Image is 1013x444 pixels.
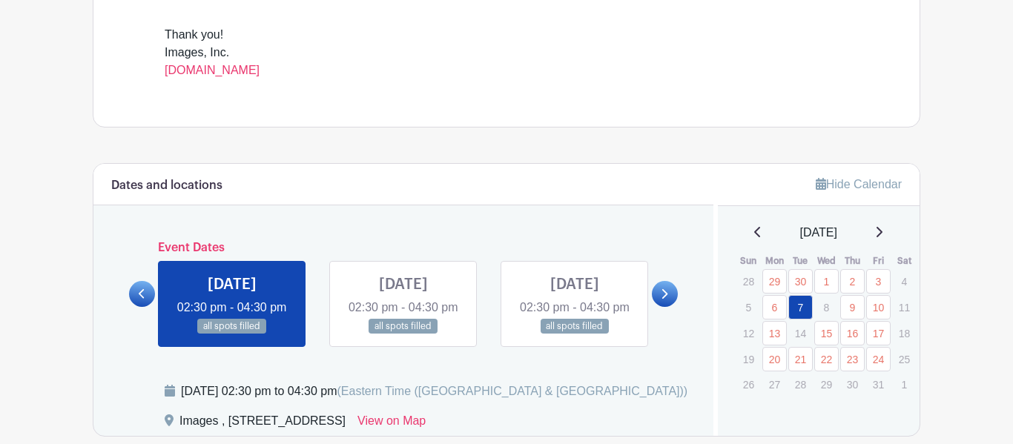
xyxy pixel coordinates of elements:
p: 31 [866,373,891,396]
a: 6 [762,295,787,319]
p: 14 [788,322,813,345]
span: (Eastern Time ([GEOGRAPHIC_DATA] & [GEOGRAPHIC_DATA])) [337,385,687,397]
th: Thu [839,254,865,268]
a: 21 [788,347,813,371]
a: 7 [788,295,813,319]
a: 29 [762,269,787,294]
p: 19 [736,348,761,371]
p: 5 [736,296,761,319]
p: 1 [892,373,917,396]
a: 1 [814,269,839,294]
p: 28 [736,270,761,293]
p: 29 [814,373,839,396]
a: 15 [814,321,839,345]
p: 8 [814,296,839,319]
p: 30 [840,373,865,396]
th: Mon [762,254,788,268]
p: 18 [892,322,917,345]
div: Thank you! [165,26,848,44]
p: 4 [892,270,917,293]
div: Images , [STREET_ADDRESS] [179,412,346,436]
a: 10 [866,295,891,319]
div: Images, Inc. [165,44,848,79]
a: 23 [840,347,865,371]
p: 26 [736,373,761,396]
a: 24 [866,347,891,371]
th: Wed [814,254,839,268]
a: 17 [866,321,891,345]
p: 12 [736,322,761,345]
div: [DATE] 02:30 pm to 04:30 pm [181,382,687,400]
a: 9 [840,295,865,319]
a: 16 [840,321,865,345]
th: Sat [891,254,917,268]
a: View on Map [357,412,426,436]
span: [DATE] [800,224,837,242]
a: 13 [762,321,787,345]
a: 2 [840,269,865,294]
p: 28 [788,373,813,396]
a: 3 [866,269,891,294]
a: 30 [788,269,813,294]
a: 20 [762,347,787,371]
h6: Event Dates [155,241,652,255]
th: Sun [736,254,762,268]
a: [DOMAIN_NAME] [165,64,260,76]
th: Tue [788,254,814,268]
p: 25 [892,348,917,371]
h6: Dates and locations [111,179,222,193]
a: 22 [814,347,839,371]
p: 27 [762,373,787,396]
p: 11 [892,296,917,319]
th: Fri [865,254,891,268]
a: Hide Calendar [816,178,902,190]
